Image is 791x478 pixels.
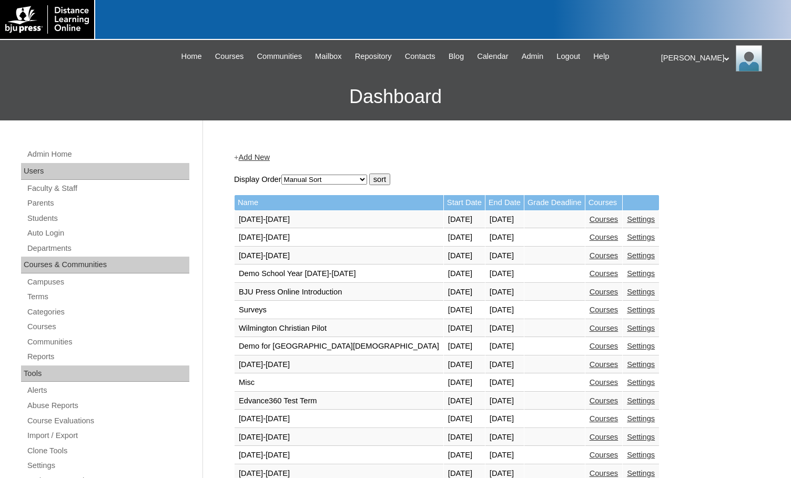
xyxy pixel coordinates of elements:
[444,195,485,210] td: Start Date
[235,320,443,338] td: Wilmington Christian Pilot
[234,174,755,185] form: Display Order
[627,342,655,350] a: Settings
[369,174,390,185] input: sort
[590,288,618,296] a: Courses
[627,324,655,332] a: Settings
[350,50,397,63] a: Repository
[21,257,189,273] div: Courses & Communities
[26,242,189,255] a: Departments
[485,374,524,392] td: [DATE]
[26,212,189,225] a: Students
[355,50,392,63] span: Repository
[26,227,189,240] a: Auto Login
[234,152,755,163] div: +
[590,306,618,314] a: Courses
[627,469,655,477] a: Settings
[485,356,524,374] td: [DATE]
[235,374,443,392] td: Misc
[444,410,485,428] td: [DATE]
[235,195,443,210] td: Name
[215,50,244,63] span: Courses
[524,195,585,210] td: Grade Deadline
[590,342,618,350] a: Courses
[516,50,549,63] a: Admin
[235,392,443,410] td: Edvance360 Test Term
[235,211,443,229] td: [DATE]-[DATE]
[5,73,786,120] h3: Dashboard
[315,50,342,63] span: Mailbox
[590,360,618,369] a: Courses
[21,163,189,180] div: Users
[444,247,485,265] td: [DATE]
[21,365,189,382] div: Tools
[485,320,524,338] td: [DATE]
[590,433,618,441] a: Courses
[485,410,524,428] td: [DATE]
[444,265,485,283] td: [DATE]
[449,50,464,63] span: Blog
[235,283,443,301] td: BJU Press Online Introduction
[235,247,443,265] td: [DATE]-[DATE]
[590,469,618,477] a: Courses
[405,50,435,63] span: Contacts
[257,50,302,63] span: Communities
[235,446,443,464] td: [DATE]-[DATE]
[444,211,485,229] td: [DATE]
[26,399,189,412] a: Abuse Reports
[590,269,618,278] a: Courses
[627,269,655,278] a: Settings
[210,50,249,63] a: Courses
[444,392,485,410] td: [DATE]
[26,429,189,442] a: Import / Export
[627,306,655,314] a: Settings
[26,335,189,349] a: Communities
[176,50,207,63] a: Home
[239,153,270,161] a: Add New
[26,182,189,195] a: Faculty & Staff
[444,338,485,355] td: [DATE]
[485,247,524,265] td: [DATE]
[26,197,189,210] a: Parents
[444,374,485,392] td: [DATE]
[485,392,524,410] td: [DATE]
[26,306,189,319] a: Categories
[235,410,443,428] td: [DATE]-[DATE]
[26,320,189,333] a: Courses
[485,195,524,210] td: End Date
[443,50,469,63] a: Blog
[26,148,189,161] a: Admin Home
[588,50,614,63] a: Help
[477,50,508,63] span: Calendar
[235,229,443,247] td: [DATE]-[DATE]
[485,429,524,446] td: [DATE]
[627,433,655,441] a: Settings
[590,251,618,260] a: Courses
[585,195,623,210] td: Courses
[627,215,655,223] a: Settings
[627,414,655,423] a: Settings
[485,229,524,247] td: [DATE]
[485,338,524,355] td: [DATE]
[444,446,485,464] td: [DATE]
[590,396,618,405] a: Courses
[590,233,618,241] a: Courses
[26,459,189,472] a: Settings
[26,384,189,397] a: Alerts
[485,301,524,319] td: [DATE]
[736,45,762,72] img: Melanie Sevilla
[5,5,89,34] img: logo-white.png
[444,229,485,247] td: [DATE]
[472,50,513,63] a: Calendar
[556,50,580,63] span: Logout
[485,283,524,301] td: [DATE]
[26,350,189,363] a: Reports
[235,301,443,319] td: Surveys
[590,414,618,423] a: Courses
[627,378,655,387] a: Settings
[235,429,443,446] td: [DATE]-[DATE]
[444,356,485,374] td: [DATE]
[627,233,655,241] a: Settings
[627,360,655,369] a: Settings
[485,446,524,464] td: [DATE]
[627,288,655,296] a: Settings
